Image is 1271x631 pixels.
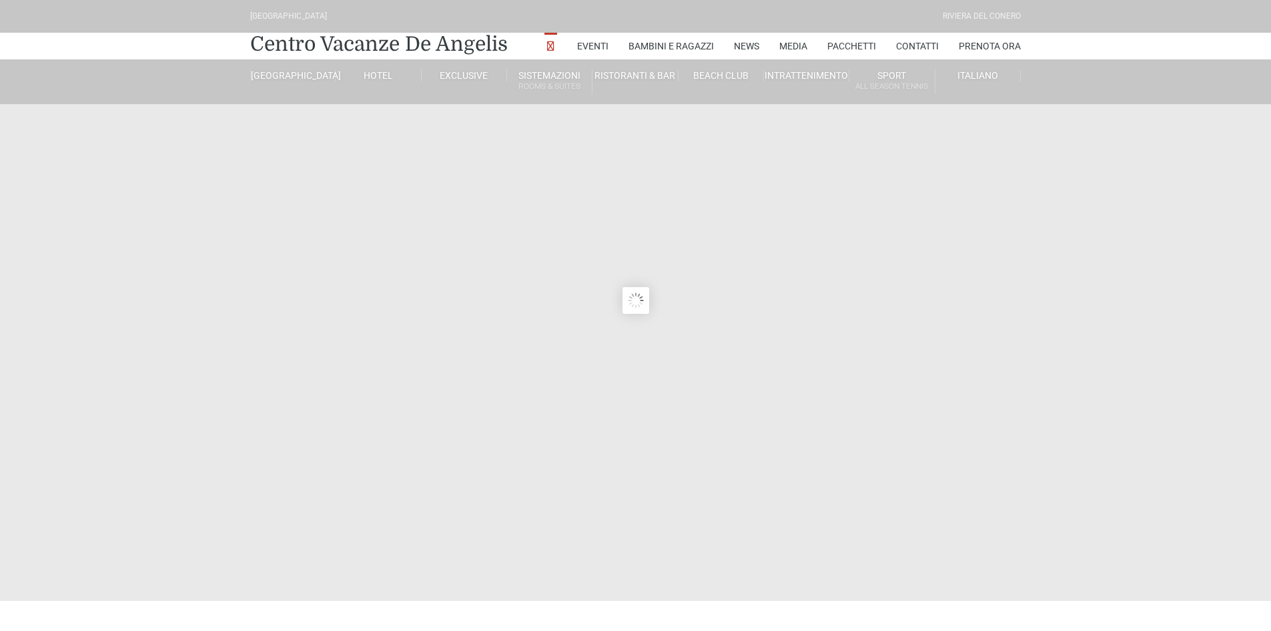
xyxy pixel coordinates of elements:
[943,10,1021,23] div: Riviera Del Conero
[896,33,939,59] a: Contatti
[764,69,849,81] a: Intrattenimento
[959,33,1021,59] a: Prenota Ora
[628,33,714,59] a: Bambini e Ragazzi
[507,69,592,94] a: SistemazioniRooms & Suites
[734,33,759,59] a: News
[422,69,507,81] a: Exclusive
[957,70,998,81] span: Italiano
[592,69,678,81] a: Ristoranti & Bar
[336,69,421,81] a: Hotel
[577,33,608,59] a: Eventi
[827,33,876,59] a: Pacchetti
[935,69,1021,81] a: Italiano
[849,69,935,94] a: SportAll Season Tennis
[507,80,592,93] small: Rooms & Suites
[250,31,508,57] a: Centro Vacanze De Angelis
[250,10,327,23] div: [GEOGRAPHIC_DATA]
[779,33,807,59] a: Media
[849,80,934,93] small: All Season Tennis
[250,69,336,81] a: [GEOGRAPHIC_DATA]
[679,69,764,81] a: Beach Club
